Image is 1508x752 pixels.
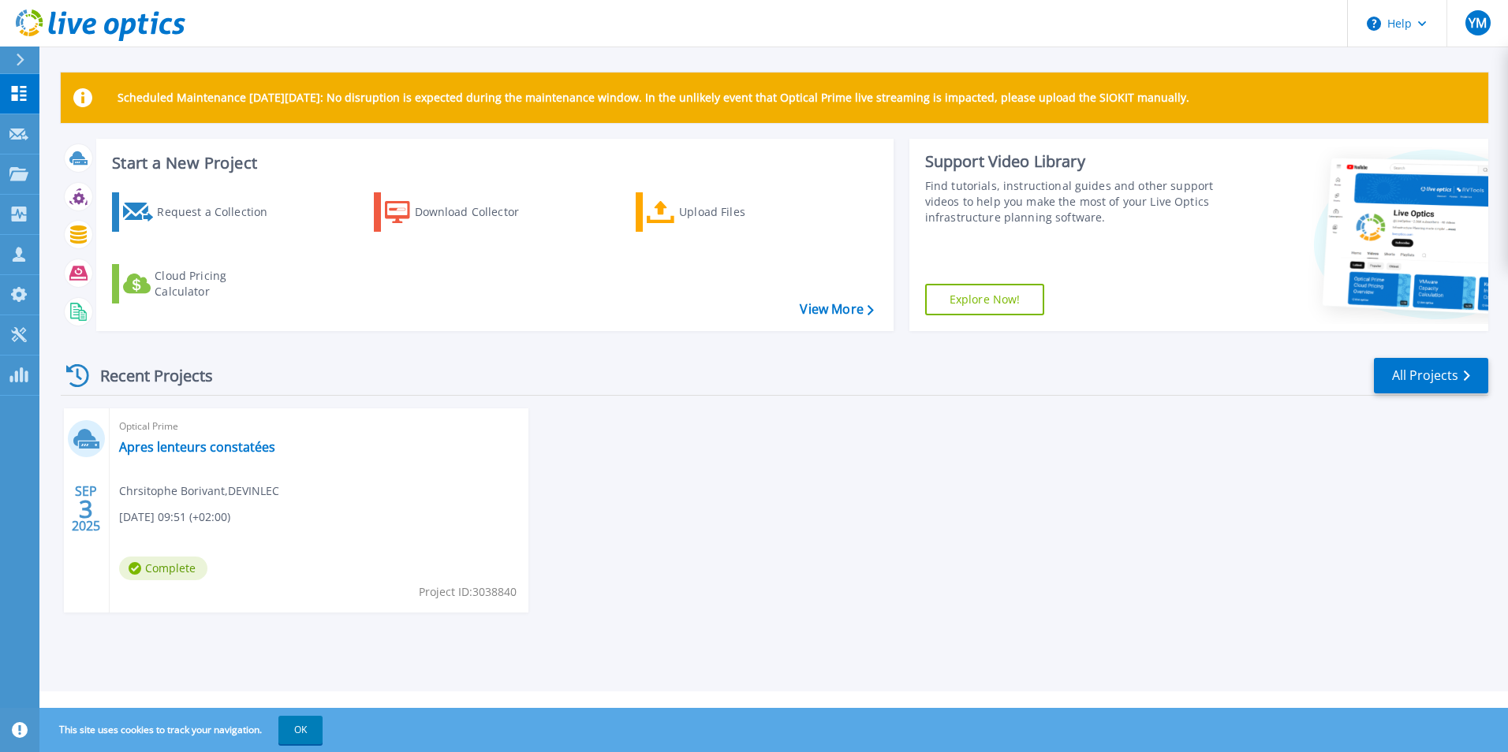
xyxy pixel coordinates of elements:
div: Cloud Pricing Calculator [155,268,281,300]
div: Download Collector [415,196,541,228]
div: Recent Projects [61,356,234,395]
a: Download Collector [374,192,550,232]
span: YM [1469,17,1487,29]
a: All Projects [1374,358,1488,393]
h3: Start a New Project [112,154,873,172]
a: Explore Now! [925,284,1045,315]
a: Upload Files [636,192,812,232]
div: SEP 2025 [71,480,101,538]
span: [DATE] 09:51 (+02:00) [119,508,230,526]
a: Cloud Pricing Calculator [112,264,288,303]
button: OK [278,716,323,744]
span: Complete [119,557,207,580]
span: Project ID: 3038840 [419,583,517,601]
a: View More [800,302,873,317]
div: Request a Collection [157,196,283,228]
div: Upload Files [679,196,805,228]
p: Scheduled Maintenance [DATE][DATE]: No disruption is expected during the maintenance window. In t... [118,91,1189,104]
a: Request a Collection [112,192,288,232]
div: Find tutorials, instructional guides and other support videos to help you make the most of your L... [925,178,1220,225]
div: Support Video Library [925,151,1220,172]
span: 3 [79,502,93,516]
span: This site uses cookies to track your navigation. [43,716,323,744]
a: Apres lenteurs constatées [119,439,275,455]
span: Chrsitophe Borivant , DEVINLEC [119,482,279,500]
span: Optical Prime [119,418,519,435]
